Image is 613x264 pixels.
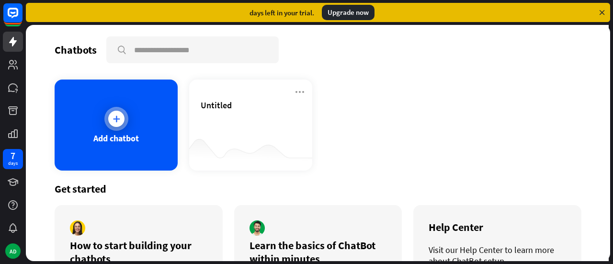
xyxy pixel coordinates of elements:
[55,43,97,57] div: Chatbots
[8,4,36,33] button: Open LiveChat chat widget
[3,149,23,169] a: 7 days
[429,220,566,234] div: Help Center
[70,220,85,236] img: author
[55,182,581,195] div: Get started
[250,220,265,236] img: author
[5,243,21,259] div: AD
[11,151,15,160] div: 7
[8,160,18,167] div: days
[322,5,375,20] div: Upgrade now
[201,100,232,111] span: Untitled
[93,133,139,144] div: Add chatbot
[250,8,314,17] div: days left in your trial.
